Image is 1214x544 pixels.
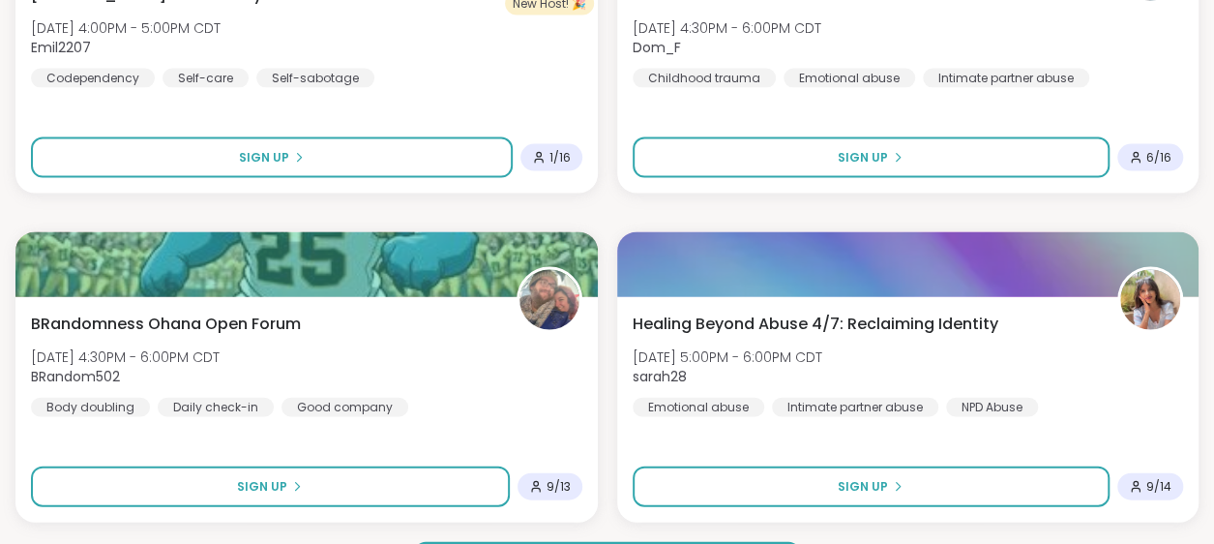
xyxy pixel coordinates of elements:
[633,69,776,88] div: Childhood trauma
[158,398,274,417] div: Daily check-in
[519,270,579,330] img: BRandom502
[1146,479,1171,495] span: 9 / 14
[838,149,888,166] span: Sign Up
[31,313,301,336] span: BRandomness Ohana Open Forum
[256,69,374,88] div: Self-sabotage
[1146,150,1171,166] span: 6 / 16
[31,69,155,88] div: Codependency
[633,18,821,38] span: [DATE] 4:30PM - 6:00PM CDT
[237,478,287,496] span: Sign Up
[31,38,91,57] b: Emil2207
[772,398,938,417] div: Intimate partner abuse
[633,367,687,386] b: sarah28
[31,137,513,178] button: Sign Up
[31,367,120,386] b: BRandom502
[31,18,221,38] span: [DATE] 4:00PM - 5:00PM CDT
[633,348,822,367] span: [DATE] 5:00PM - 6:00PM CDT
[946,398,1038,417] div: NPD Abuse
[838,478,888,496] span: Sign Up
[784,69,915,88] div: Emotional abuse
[549,150,571,166] span: 1 / 16
[633,38,681,57] b: Dom_F
[633,467,1110,507] button: Sign Up
[633,398,764,417] div: Emotional abuse
[239,149,289,166] span: Sign Up
[923,69,1089,88] div: Intimate partner abuse
[31,348,220,367] span: [DATE] 4:30PM - 6:00PM CDT
[31,467,510,507] button: Sign Up
[547,479,571,495] span: 9 / 13
[633,313,998,336] span: Healing Beyond Abuse 4/7: Reclaiming Identity
[1120,270,1180,330] img: sarah28
[633,137,1110,178] button: Sign Up
[281,398,408,417] div: Good company
[31,398,150,417] div: Body doubling
[163,69,249,88] div: Self-care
